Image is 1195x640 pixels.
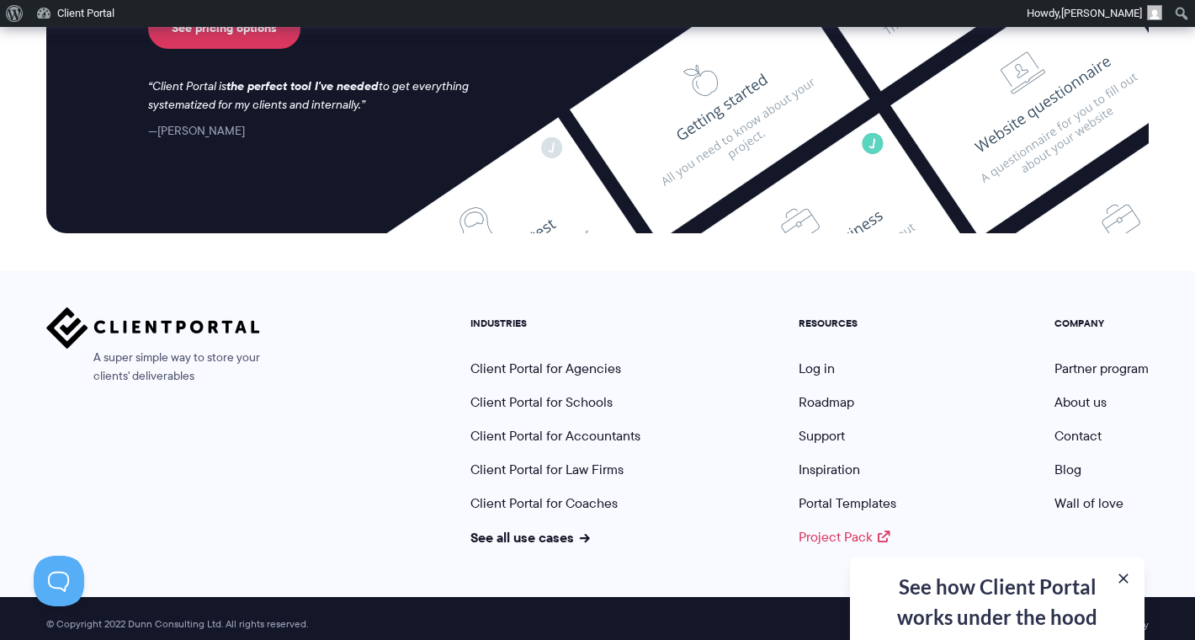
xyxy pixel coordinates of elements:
[470,527,590,547] a: See all use cases
[799,493,896,513] a: Portal Templates
[470,493,618,513] a: Client Portal for Coaches
[470,426,640,445] a: Client Portal for Accountants
[46,349,260,386] span: A super simple way to store your clients' deliverables
[148,122,245,139] cite: [PERSON_NAME]
[799,527,890,547] a: Project Pack
[1054,359,1149,378] a: Partner program
[1054,426,1102,445] a: Contact
[799,426,845,445] a: Support
[799,460,860,479] a: Inspiration
[34,556,84,606] iframe: Toggle Customer Support
[470,359,621,378] a: Client Portal for Agencies
[799,317,896,329] h5: RESOURCES
[1054,460,1081,479] a: Blog
[799,359,835,378] a: Log in
[148,77,491,115] p: Client Portal is to get everything systematized for my clients and internally.
[1061,7,1142,19] span: [PERSON_NAME]
[148,7,300,49] a: See pricing options
[470,460,624,479] a: Client Portal for Law Firms
[799,392,854,412] a: Roadmap
[1054,493,1123,513] a: Wall of love
[1054,392,1107,412] a: About us
[1054,317,1149,329] h5: COMPANY
[226,77,379,95] strong: the perfect tool I've needed
[38,618,316,631] span: © Copyright 2022 Dunn Consulting Ltd. All rights reserved.
[470,317,640,329] h5: INDUSTRIES
[470,392,613,412] a: Client Portal for Schools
